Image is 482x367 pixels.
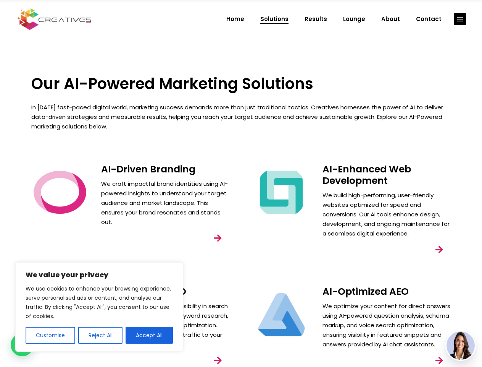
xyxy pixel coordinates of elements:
span: Lounge [343,9,365,29]
img: Creatives | Solutions [253,286,310,343]
a: About [373,9,408,29]
a: Lounge [335,9,373,29]
img: Creatives [16,7,93,31]
a: AI-Enhanced Web Development [322,162,411,187]
p: We build high-performing, user-friendly websites optimized for speed and conversions. Our AI tool... [322,190,451,238]
p: We value your privacy [26,270,173,279]
p: In [DATE] fast-paced digital world, marketing success demands more than just traditional tactics.... [31,102,451,131]
a: link [429,239,450,260]
img: Creatives | Solutions [253,164,310,221]
img: Creatives | Solutions [31,164,89,221]
a: link [207,227,229,249]
span: About [381,9,400,29]
a: Solutions [252,9,297,29]
p: We craft impactful brand identities using AI-powered insights to understand your target audience ... [101,179,230,227]
a: AI-Optimized AEO [322,285,409,298]
a: Contact [408,9,450,29]
a: Home [218,9,252,29]
span: Results [305,9,327,29]
a: Results [297,9,335,29]
span: Home [226,9,244,29]
p: We use cookies to enhance your browsing experience, serve personalised ads or content, and analys... [26,284,173,321]
span: Solutions [260,9,289,29]
button: Reject All [78,327,123,344]
span: Contact [416,9,442,29]
button: Customise [26,327,75,344]
p: We optimize your content for direct answers using AI-powered question analysis, schema markup, an... [322,301,451,349]
a: link [454,13,466,25]
img: agent [447,331,475,360]
button: Accept All [126,327,173,344]
h3: Our AI-Powered Marketing Solutions [31,75,451,93]
a: AI-Driven Branding [101,162,195,176]
div: We value your privacy [15,262,183,352]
